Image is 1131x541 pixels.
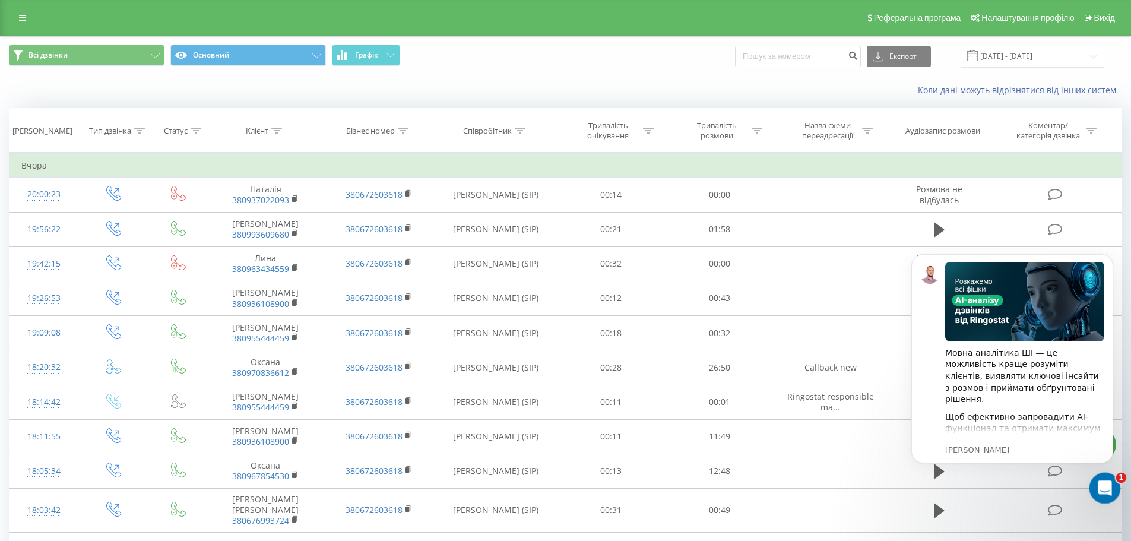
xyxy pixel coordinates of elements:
td: [PERSON_NAME] (SIP) [435,316,557,350]
td: 00:00 [666,246,774,281]
td: Наталія [209,178,322,212]
td: 00:32 [557,246,666,281]
div: 19:42:15 [21,252,67,276]
div: [PERSON_NAME] [12,126,72,136]
a: 380672603618 [346,327,403,338]
a: 380672603618 [346,258,403,269]
td: 00:11 [557,385,666,419]
a: 380672603618 [346,465,403,476]
td: 00:18 [557,316,666,350]
span: Графік [355,51,378,59]
a: 380937022093 [232,194,289,205]
td: Оксана [209,454,322,488]
span: Налаштування профілю [981,13,1074,23]
td: 12:48 [666,454,774,488]
td: [PERSON_NAME] [209,212,322,246]
a: 380672603618 [346,431,403,442]
input: Пошук за номером [735,46,861,67]
a: 380955444459 [232,333,289,344]
div: 18:14:42 [21,391,67,414]
button: Експорт [867,46,931,67]
iframe: Intercom live chat [1089,473,1121,504]
td: [PERSON_NAME] (SIP) [435,419,557,454]
div: 19:26:53 [21,287,67,310]
div: Назва схеми переадресації [796,121,859,141]
button: Графік [332,45,400,66]
a: 380955444459 [232,401,289,413]
a: 380672603618 [346,362,403,373]
td: 00:13 [557,454,666,488]
td: Вчора [9,154,1122,178]
td: [PERSON_NAME] [209,385,322,419]
a: 380967854530 [232,470,289,482]
td: 00:49 [666,489,774,533]
button: Основний [170,45,326,66]
div: Статус [164,126,188,136]
a: 380963434559 [232,263,289,274]
td: [PERSON_NAME] (SIP) [435,454,557,488]
span: Розмова не відбулась [916,184,962,205]
td: [PERSON_NAME] (SIP) [435,350,557,385]
a: 380970836612 [232,367,289,378]
a: 380676993724 [232,515,289,526]
div: Тривалість розмови [685,121,749,141]
a: 380936108900 [232,298,289,309]
td: 00:01 [666,385,774,419]
a: 380672603618 [346,223,403,235]
td: 00:32 [666,316,774,350]
div: 19:09:08 [21,321,67,344]
a: 380672603618 [346,189,403,200]
td: 00:43 [666,281,774,315]
div: Тривалість очікування [576,121,640,141]
td: 26:50 [666,350,774,385]
a: 380672603618 [346,396,403,407]
td: [PERSON_NAME] (SIP) [435,281,557,315]
td: [PERSON_NAME] (SIP) [435,246,557,281]
span: Реферальна програма [874,13,961,23]
span: 1 [1116,473,1127,483]
td: [PERSON_NAME] (SIP) [435,178,557,212]
div: 19:56:22 [21,218,67,241]
td: Лина [209,246,322,281]
div: Коментар/категорія дзвінка [1013,121,1083,141]
a: 380936108900 [232,436,289,447]
div: 18:20:32 [21,356,67,379]
td: 00:11 [557,419,666,454]
button: Всі дзвінки [9,45,164,66]
span: Всі дзвінки [28,50,68,60]
td: Callback new [774,350,886,385]
iframe: Intercom notifications повідомлення [894,236,1131,509]
span: Вихід [1094,13,1115,23]
td: [PERSON_NAME] [209,419,322,454]
td: [PERSON_NAME] [PERSON_NAME] [209,489,322,533]
div: 20:00:23 [21,183,67,206]
td: 00:31 [557,489,666,533]
td: [PERSON_NAME] [209,316,322,350]
div: 18:11:55 [21,425,67,448]
a: Коли дані можуть відрізнятися вiд інших систем [918,84,1122,96]
td: 00:21 [557,212,666,246]
a: 380672603618 [346,504,403,515]
span: Ringostat responsible ma... [787,391,874,413]
div: Тип дзвінка [89,126,131,136]
td: 00:14 [557,178,666,212]
td: Оксана [209,350,322,385]
td: 00:28 [557,350,666,385]
td: 01:58 [666,212,774,246]
td: [PERSON_NAME] (SIP) [435,212,557,246]
td: [PERSON_NAME] [209,281,322,315]
div: Бізнес номер [346,126,395,136]
td: 11:49 [666,419,774,454]
div: Аудіозапис розмови [905,126,980,136]
td: 00:12 [557,281,666,315]
div: Клієнт [246,126,268,136]
a: 380672603618 [346,292,403,303]
div: 18:05:34 [21,460,67,483]
td: [PERSON_NAME] (SIP) [435,385,557,419]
